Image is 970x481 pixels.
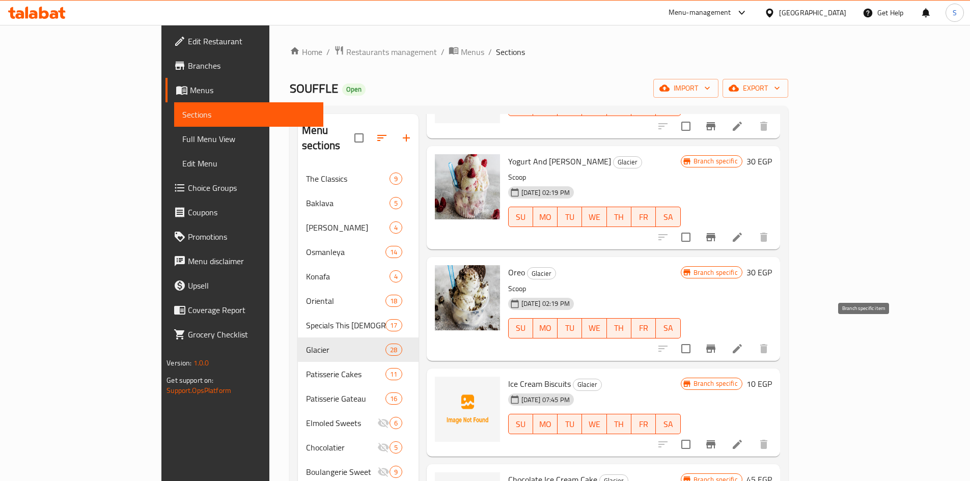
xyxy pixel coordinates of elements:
[165,249,323,273] a: Menu disclaimer
[188,255,315,267] span: Menu disclaimer
[165,29,323,53] a: Edit Restaurant
[342,83,366,96] div: Open
[699,432,723,457] button: Branch-specific-item
[508,318,533,338] button: SU
[306,295,385,307] span: Oriental
[562,210,578,224] span: TU
[746,377,772,391] h6: 10 EGP
[435,265,500,330] img: Oreo
[513,417,529,432] span: SU
[385,295,402,307] div: items
[298,411,419,435] div: Elmoled Sweets6
[298,215,419,240] div: [PERSON_NAME]4
[306,246,385,258] span: Osmanleya
[699,336,723,361] button: Branch-specific-item
[188,279,315,292] span: Upsell
[298,166,419,191] div: The Classics9
[613,156,642,168] div: Glacier
[631,207,656,227] button: FR
[348,127,370,149] span: Select all sections
[537,321,553,335] span: MO
[533,414,558,434] button: MO
[390,466,402,478] div: items
[586,321,602,335] span: WE
[167,374,213,387] span: Get support on:
[508,207,533,227] button: SU
[953,7,957,18] span: S
[174,127,323,151] a: Full Menu View
[582,318,606,338] button: WE
[306,368,385,380] div: Patisserie Cakes
[390,221,402,234] div: items
[731,343,743,355] a: Edit menu item
[167,384,231,397] a: Support.OpsPlatform
[508,265,525,280] span: Oreo
[188,60,315,72] span: Branches
[656,207,680,227] button: SA
[699,114,723,138] button: Branch-specific-item
[165,200,323,224] a: Coupons
[306,319,385,331] span: Specials This [DEMOGRAPHIC_DATA]
[779,7,846,18] div: [GEOGRAPHIC_DATA]
[298,191,419,215] div: Baklava5
[370,126,394,150] span: Sort sections
[298,313,419,337] div: Specials This [DEMOGRAPHIC_DATA]17
[488,46,492,58] li: /
[165,322,323,347] a: Grocery Checklist
[508,171,681,184] p: Scoop
[675,434,697,455] span: Select to update
[182,157,315,169] span: Edit Menu
[517,395,574,405] span: [DATE] 07:45 PM
[731,120,743,132] a: Edit menu item
[558,318,582,338] button: TU
[377,441,390,454] svg: Inactive section
[306,173,390,185] span: The Classics
[174,151,323,176] a: Edit Menu
[661,82,710,95] span: import
[290,45,788,59] nav: breadcrumb
[334,45,437,59] a: Restaurants management
[386,370,401,379] span: 11
[188,206,315,218] span: Coupons
[635,210,652,224] span: FR
[656,318,680,338] button: SA
[302,123,354,153] h2: Menu sections
[528,268,556,279] span: Glacier
[508,414,533,434] button: SU
[165,176,323,200] a: Choice Groups
[660,321,676,335] span: SA
[752,336,776,361] button: delete
[306,417,377,429] span: Elmoled Sweets
[537,417,553,432] span: MO
[390,270,402,282] div: items
[731,231,743,243] a: Edit menu item
[517,188,574,197] span: [DATE] 02:19 PM
[558,207,582,227] button: TU
[188,35,315,47] span: Edit Restaurant
[306,221,390,234] div: Aish Al Saraya
[699,225,723,249] button: Branch-specific-item
[306,197,390,209] span: Baklava
[731,438,743,450] a: Edit menu item
[290,77,338,100] span: SOUFFLE
[298,362,419,386] div: Patisserie Cakes11
[385,344,402,356] div: items
[689,268,742,277] span: Branch specific
[182,133,315,145] span: Full Menu View
[298,264,419,289] div: Konafa4
[385,246,402,258] div: items
[306,441,377,454] span: Chocolatier
[390,197,402,209] div: items
[614,156,642,168] span: Glacier
[631,414,656,434] button: FR
[746,265,772,279] h6: 30 EGP
[533,318,558,338] button: MO
[435,154,500,219] img: Yogurt And Berry
[306,392,385,405] span: Patisserie Gateau
[513,321,529,335] span: SU
[377,417,390,429] svg: Inactive section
